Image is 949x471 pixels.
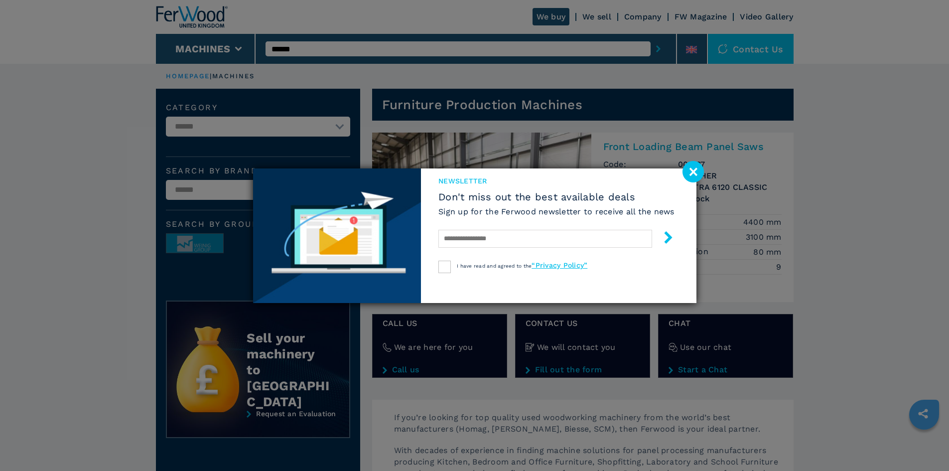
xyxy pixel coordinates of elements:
span: newsletter [438,176,675,186]
a: “Privacy Policy” [532,261,587,269]
h6: Sign up for the Ferwood newsletter to receive all the news [438,206,675,217]
span: I have read and agreed to the [457,263,587,269]
img: Newsletter image [253,168,421,303]
button: submit-button [652,227,675,251]
span: Don't miss out the best available deals [438,191,675,203]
